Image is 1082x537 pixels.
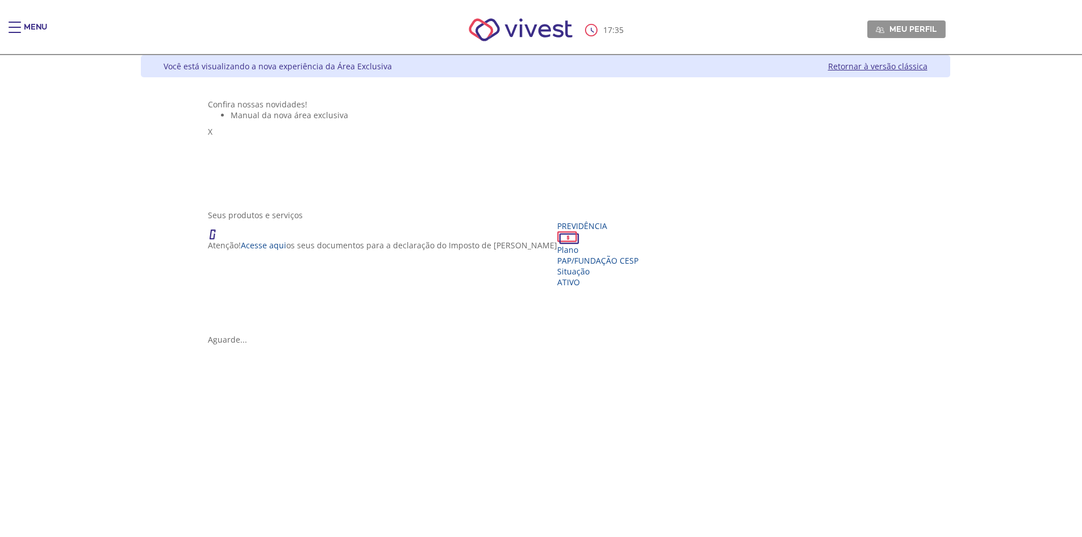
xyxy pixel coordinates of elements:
[456,6,585,54] img: Vivest
[557,266,638,277] div: Situação
[585,24,626,36] div: :
[208,220,227,240] img: ico_atencao.png
[208,240,557,251] p: Atenção! os seus documentos para a declaração do Imposto de [PERSON_NAME]
[164,61,392,72] div: Você está visualizando a nova experiência da Área Exclusiva
[557,255,638,266] span: PAP/Fundação CESP
[615,24,624,35] span: 35
[208,99,883,198] section: <span lang="pt-BR" dir="ltr">Visualizador do Conteúdo da Web</span> 1
[208,210,883,220] div: Seus produtos e serviços
[557,220,638,288] a: Previdência PlanoPAP/Fundação CESP SituaçãoAtivo
[208,210,883,345] section: <span lang="en" dir="ltr">ProdutosCard</span>
[208,334,883,345] div: Aguarde...
[889,24,937,34] span: Meu perfil
[876,26,884,34] img: Meu perfil
[867,20,946,38] a: Meu perfil
[208,126,212,137] span: X
[557,244,638,255] div: Plano
[828,61,928,72] a: Retornar à versão clássica
[603,24,612,35] span: 17
[557,220,638,231] div: Previdência
[557,277,580,288] span: Ativo
[24,22,47,44] div: Menu
[208,99,883,110] div: Confira nossas novidades!
[557,231,579,244] img: ico_dinheiro.png
[231,110,348,120] span: Manual da nova área exclusiva
[241,240,286,251] a: Acesse aqui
